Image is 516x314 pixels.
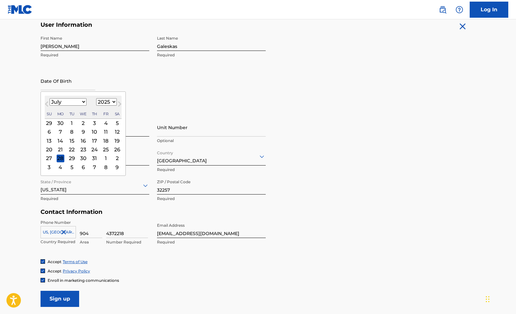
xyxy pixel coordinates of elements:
div: Choose Wednesday, July 16th, 2025 [79,137,87,145]
label: Country [157,146,173,156]
div: Choose Friday, July 18th, 2025 [102,137,110,145]
div: Help [453,3,466,16]
div: Choose Saturday, July 5th, 2025 [113,119,121,127]
a: Privacy Policy [63,269,90,273]
div: Saturday [113,110,121,118]
div: Choose Tuesday, July 8th, 2025 [68,128,76,136]
div: Choose Sunday, June 29th, 2025 [45,119,53,127]
div: Choose Saturday, August 2nd, 2025 [113,155,121,162]
p: Required [157,52,266,58]
div: Choose Saturday, July 12th, 2025 [113,128,121,136]
span: Accept [48,269,61,273]
div: [US_STATE] [41,177,149,193]
img: MLC Logo [8,5,32,14]
span: Accept [48,259,61,264]
div: Choose Thursday, July 17th, 2025 [91,137,98,145]
a: Terms of Use [63,259,88,264]
h5: User Information [41,21,266,29]
div: Choose Thursday, July 31st, 2025 [91,155,98,162]
div: Choose Tuesday, August 5th, 2025 [68,163,76,171]
a: Log In [470,2,508,18]
div: Choose Date [41,91,126,176]
h5: Contact Information [41,208,266,216]
span: Enroll in marketing communications [48,278,119,283]
div: Choose Saturday, August 9th, 2025 [113,163,121,171]
div: Choose Thursday, August 7th, 2025 [91,163,98,171]
p: Required [157,196,266,202]
p: Country Required [41,239,76,245]
div: Choose Thursday, July 3rd, 2025 [91,119,98,127]
div: Choose Monday, July 21st, 2025 [57,146,64,153]
input: Sign up [41,291,79,307]
div: Tuesday [68,110,76,118]
div: Sunday [45,110,53,118]
p: Required [41,52,149,58]
div: Choose Tuesday, July 1st, 2025 [68,119,76,127]
p: Required [41,196,149,202]
div: Choose Sunday, July 13th, 2025 [45,137,53,145]
img: checkbox [41,260,45,263]
img: close [457,21,468,32]
img: checkbox [41,269,45,273]
div: Choose Friday, August 8th, 2025 [102,163,110,171]
p: Required [157,239,266,245]
p: Number Required [106,239,148,245]
div: Choose Tuesday, July 15th, 2025 [68,137,76,145]
div: Thursday [91,110,98,118]
div: Choose Sunday, August 3rd, 2025 [45,163,53,171]
a: Public Search [436,3,449,16]
div: Choose Tuesday, July 22nd, 2025 [68,146,76,153]
div: Choose Friday, July 25th, 2025 [102,146,110,153]
div: Choose Thursday, July 24th, 2025 [91,146,98,153]
div: Choose Wednesday, July 23rd, 2025 [79,146,87,153]
img: help [456,6,463,14]
div: Choose Tuesday, July 29th, 2025 [68,155,76,162]
img: checkbox [41,278,45,282]
div: Choose Sunday, July 27th, 2025 [45,155,53,162]
div: Friday [102,110,110,118]
img: search [439,6,447,14]
h5: Personal Address [41,111,475,119]
div: Choose Wednesday, August 6th, 2025 [79,163,87,171]
button: Next Month [115,100,125,110]
div: Choose Wednesday, July 2nd, 2025 [79,119,87,127]
div: Choose Friday, July 11th, 2025 [102,128,110,136]
div: Monday [57,110,64,118]
div: Choose Thursday, July 10th, 2025 [91,128,98,136]
iframe: Chat Widget [484,283,516,314]
div: Choose Wednesday, July 9th, 2025 [79,128,87,136]
div: Choose Monday, July 28th, 2025 [57,155,64,162]
p: Required [157,167,266,173]
div: [GEOGRAPHIC_DATA] [157,148,266,164]
div: Wednesday [79,110,87,118]
div: Drag [486,290,490,309]
div: Choose Saturday, July 26th, 2025 [113,146,121,153]
p: Optional [157,138,266,144]
button: Previous Month [41,100,52,110]
div: Choose Monday, July 7th, 2025 [57,128,64,136]
div: Month July, 2025 [45,119,122,172]
div: Choose Wednesday, July 30th, 2025 [79,155,87,162]
div: Choose Monday, August 4th, 2025 [57,163,64,171]
div: Choose Saturday, July 19th, 2025 [113,137,121,145]
div: Choose Monday, June 30th, 2025 [57,119,64,127]
div: Choose Monday, July 14th, 2025 [57,137,64,145]
div: Choose Sunday, July 20th, 2025 [45,146,53,153]
p: Area [80,239,102,245]
div: Choose Friday, August 1st, 2025 [102,155,110,162]
div: Choose Sunday, July 6th, 2025 [45,128,53,136]
div: Choose Friday, July 4th, 2025 [102,119,110,127]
